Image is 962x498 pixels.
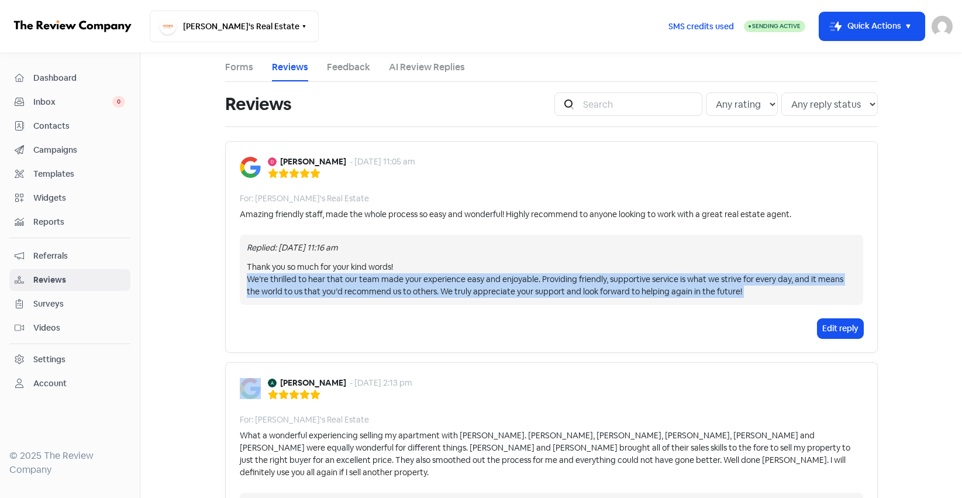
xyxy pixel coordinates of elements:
[33,353,65,366] div: Settings
[668,20,734,33] span: SMS credits used
[33,322,125,334] span: Videos
[225,60,253,74] a: Forms
[247,261,856,298] div: Thank you so much for your kind words! We’re thrilled to hear that our team made your experience ...
[150,11,319,42] button: [PERSON_NAME]'s Real Estate
[9,349,130,370] a: Settings
[33,216,125,228] span: Reports
[33,192,125,204] span: Widgets
[744,19,805,33] a: Sending Active
[225,85,292,123] h1: Reviews
[327,60,370,74] a: Feedback
[932,16,953,37] img: User
[33,298,125,310] span: Surveys
[33,168,125,180] span: Templates
[33,120,125,132] span: Contacts
[280,377,346,389] b: [PERSON_NAME]
[33,250,125,262] span: Referrals
[9,91,130,113] a: Inbox 0
[247,242,338,253] i: Replied: [DATE] 11:16 am
[268,157,277,166] img: Avatar
[9,187,130,209] a: Widgets
[9,115,130,137] a: Contacts
[9,139,130,161] a: Campaigns
[9,269,130,291] a: Reviews
[280,156,346,168] b: [PERSON_NAME]
[9,245,130,267] a: Referrals
[112,96,125,108] span: 0
[9,163,130,185] a: Templates
[33,377,67,390] div: Account
[658,19,744,32] a: SMS credits used
[350,156,415,168] div: - [DATE] 11:05 am
[576,92,702,116] input: Search
[9,449,130,477] div: © 2025 The Review Company
[350,377,412,389] div: - [DATE] 2:13 pm
[268,379,277,387] img: Avatar
[819,12,925,40] button: Quick Actions
[9,211,130,233] a: Reports
[9,373,130,394] a: Account
[33,96,112,108] span: Inbox
[752,22,801,30] span: Sending Active
[240,378,261,399] img: Image
[9,317,130,339] a: Videos
[240,208,791,221] div: Amazing friendly staff, made the whole process so easy and wonderful! Highly recommend to anyone ...
[818,319,863,338] button: Edit reply
[9,293,130,315] a: Surveys
[272,60,308,74] a: Reviews
[33,274,125,286] span: Reviews
[240,414,369,426] div: For: [PERSON_NAME]'s Real Estate
[33,144,125,156] span: Campaigns
[9,67,130,89] a: Dashboard
[240,430,863,479] div: What a wonderful experiencing selling my apartment with [PERSON_NAME]. [PERSON_NAME], [PERSON_NAM...
[33,72,125,84] span: Dashboard
[240,157,261,178] img: Image
[240,193,369,205] div: For: [PERSON_NAME]'s Real Estate
[389,60,465,74] a: AI Review Replies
